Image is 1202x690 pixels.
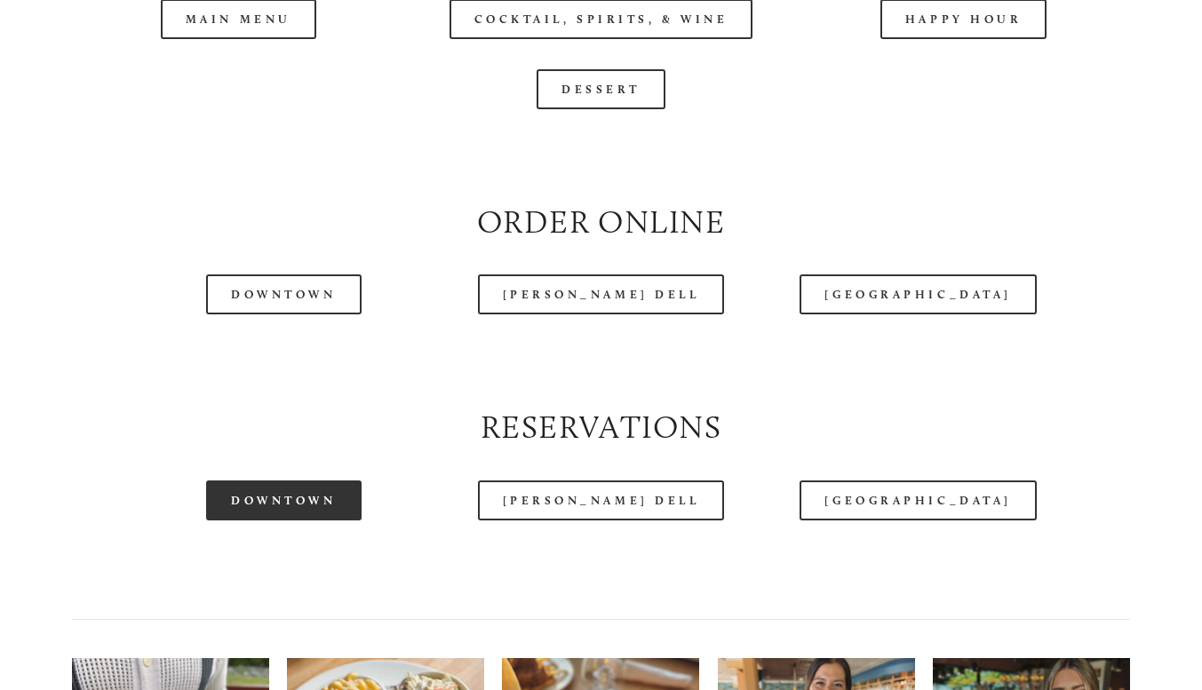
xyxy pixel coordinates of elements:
[206,480,361,520] a: Downtown
[800,480,1036,520] a: [GEOGRAPHIC_DATA]
[478,274,725,314] a: [PERSON_NAME] Dell
[206,274,361,314] a: Downtown
[72,405,1130,449] h2: Reservations
[478,480,725,520] a: [PERSON_NAME] Dell
[800,274,1036,314] a: [GEOGRAPHIC_DATA]
[72,200,1130,244] h2: Order Online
